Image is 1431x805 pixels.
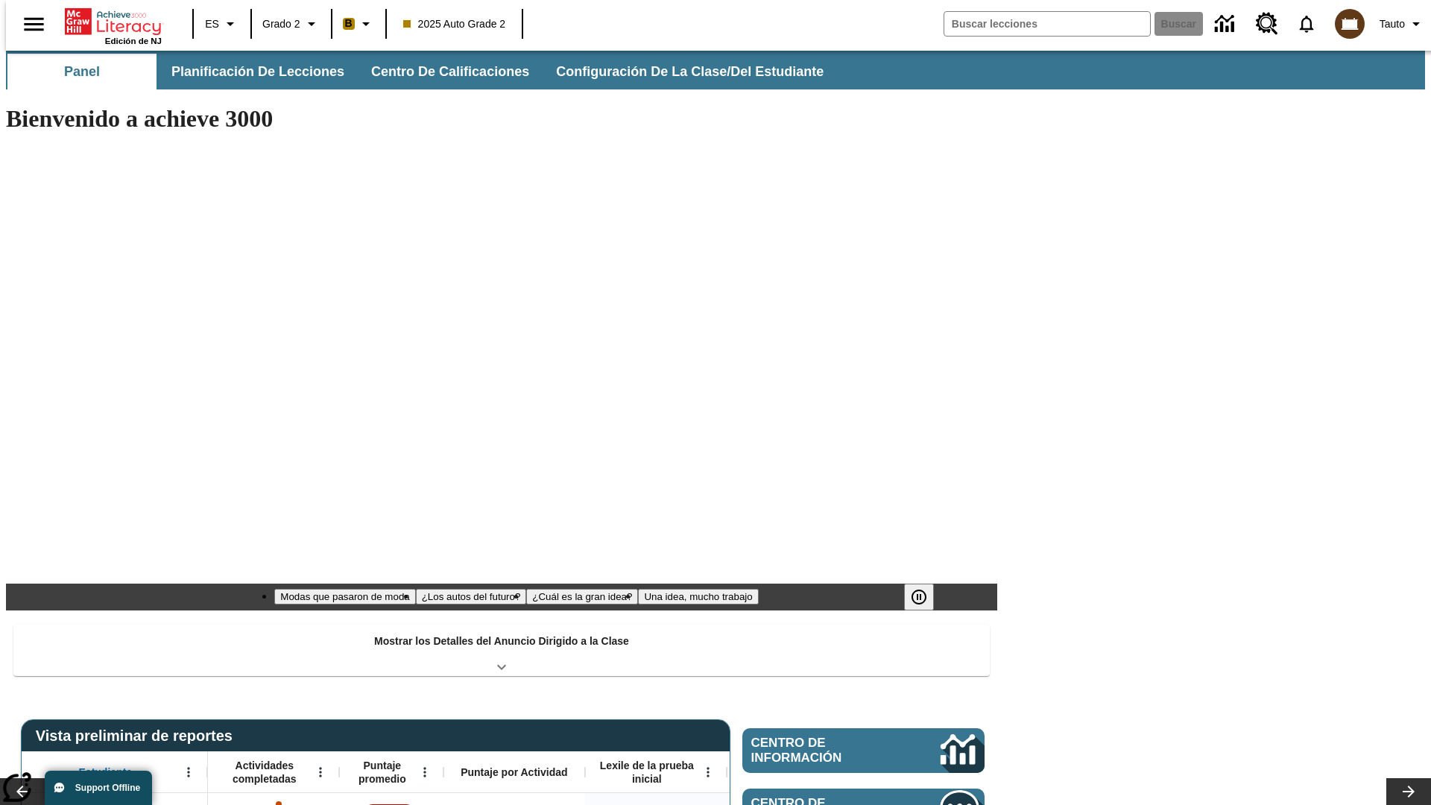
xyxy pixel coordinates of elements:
button: Abrir menú [414,761,436,783]
span: Puntaje promedio [347,759,418,786]
button: Diapositiva 2 ¿Los autos del futuro? [416,589,527,604]
button: Perfil/Configuración [1374,10,1431,37]
span: Lexile de la prueba inicial [593,759,701,786]
span: ES [205,16,219,32]
span: Planificación de lecciones [171,63,344,80]
button: Abrir menú [309,761,332,783]
span: Centro de calificaciones [371,63,529,80]
a: Notificaciones [1287,4,1326,43]
span: Support Offline [75,783,140,793]
span: Centro de información [751,736,891,765]
h1: Bienvenido a achieve 3000 [6,105,997,133]
span: Panel [64,63,100,80]
div: Pausar [904,584,949,610]
button: Configuración de la clase/del estudiante [544,54,835,89]
button: Lenguaje: ES, Selecciona un idioma [198,10,246,37]
span: Vista preliminar de reportes [36,727,240,745]
span: Tauto [1380,16,1405,32]
img: avatar image [1335,9,1365,39]
button: Diapositiva 3 ¿Cuál es la gran idea? [526,589,638,604]
div: Subbarra de navegación [6,54,837,89]
button: Abrir el menú lateral [12,2,56,46]
button: Planificación de lecciones [159,54,356,89]
button: Panel [7,54,157,89]
a: Centro de recursos, Se abrirá en una pestaña nueva. [1247,4,1287,44]
p: Mostrar los Detalles del Anuncio Dirigido a la Clase [374,634,629,649]
a: Portada [65,7,162,37]
span: Grado 2 [262,16,300,32]
div: Portada [65,5,162,45]
button: Escoja un nuevo avatar [1326,4,1374,43]
button: Diapositiva 4 Una idea, mucho trabajo [638,589,758,604]
a: Centro de información [1206,4,1247,45]
button: Abrir menú [697,761,719,783]
div: Subbarra de navegación [6,51,1425,89]
span: Configuración de la clase/del estudiante [556,63,824,80]
button: Centro de calificaciones [359,54,541,89]
button: Diapositiva 1 Modas que pasaron de moda [274,589,415,604]
button: Boost El color de la clase es anaranjado claro. Cambiar el color de la clase. [337,10,381,37]
span: Edición de NJ [105,37,162,45]
div: Mostrar los Detalles del Anuncio Dirigido a la Clase [13,625,990,676]
a: Centro de información [742,728,985,773]
span: 2025 Auto Grade 2 [403,16,506,32]
button: Carrusel de lecciones, seguir [1386,778,1431,805]
button: Grado: Grado 2, Elige un grado [256,10,326,37]
span: B [345,14,353,33]
button: Support Offline [45,771,152,805]
button: Abrir menú [177,761,200,783]
span: Puntaje por Actividad [461,765,567,779]
span: Actividades completadas [215,759,314,786]
span: Estudiante [79,765,133,779]
button: Pausar [904,584,934,610]
input: Buscar campo [944,12,1150,36]
body: Máximo 600 caracteres Presiona Escape para desactivar la barra de herramientas Presiona Alt + F10... [6,12,218,25]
